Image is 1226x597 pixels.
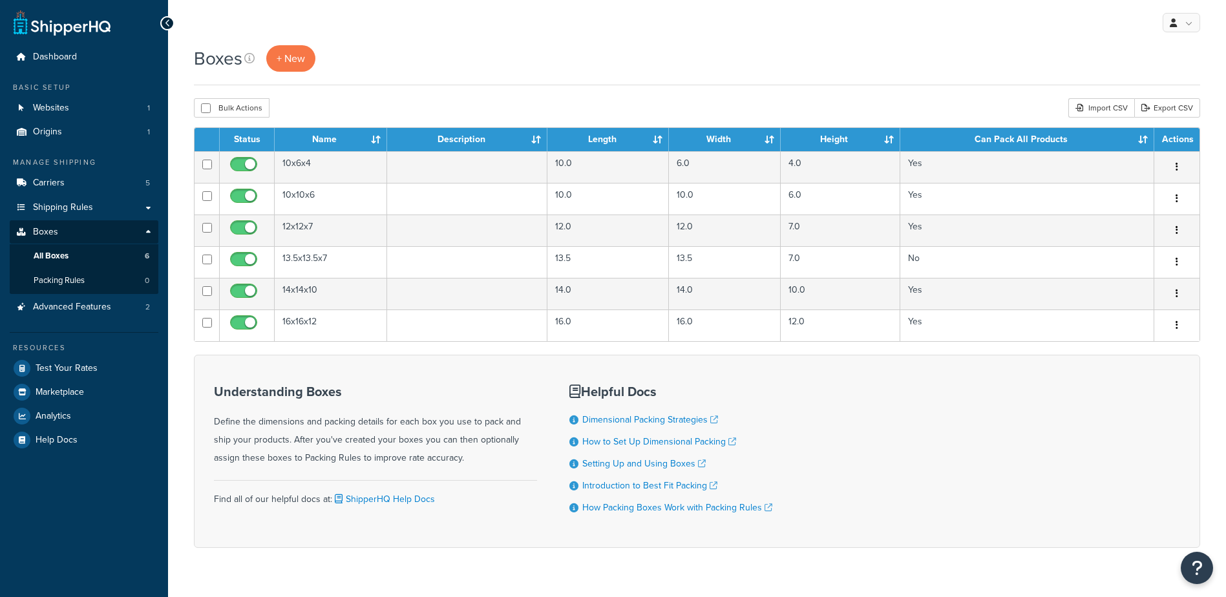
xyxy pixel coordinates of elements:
[33,103,69,114] span: Websites
[1181,552,1213,584] button: Open Resource Center
[10,295,158,319] li: Advanced Features
[10,244,158,268] li: All Boxes
[10,295,158,319] a: Advanced Features 2
[547,151,668,183] td: 10.0
[10,269,158,293] a: Packing Rules 0
[275,278,387,309] td: 14x14x10
[547,309,668,341] td: 16.0
[10,428,158,452] a: Help Docs
[669,151,781,183] td: 6.0
[1068,98,1134,118] div: Import CSV
[669,278,781,309] td: 14.0
[33,227,58,238] span: Boxes
[275,183,387,215] td: 10x10x6
[10,157,158,168] div: Manage Shipping
[582,435,736,448] a: How to Set Up Dimensional Packing
[781,183,900,215] td: 6.0
[781,215,900,246] td: 7.0
[10,196,158,220] a: Shipping Rules
[10,171,158,195] li: Carriers
[332,492,435,506] a: ShipperHQ Help Docs
[275,151,387,183] td: 10x6x4
[220,128,275,151] th: Status
[900,215,1154,246] td: Yes
[214,384,537,399] h3: Understanding Boxes
[33,202,93,213] span: Shipping Rules
[669,215,781,246] td: 12.0
[547,183,668,215] td: 10.0
[582,413,718,426] a: Dimensional Packing Strategies
[10,342,158,353] div: Resources
[147,103,150,114] span: 1
[10,82,158,93] div: Basic Setup
[36,387,84,398] span: Marketplace
[1134,98,1200,118] a: Export CSV
[582,501,772,514] a: How Packing Boxes Work with Packing Rules
[547,246,668,278] td: 13.5
[275,128,387,151] th: Name : activate to sort column ascending
[145,251,149,262] span: 6
[145,302,150,313] span: 2
[900,183,1154,215] td: Yes
[582,479,717,492] a: Introduction to Best Fit Packing
[10,96,158,120] a: Websites 1
[145,275,149,286] span: 0
[275,246,387,278] td: 13.5x13.5x7
[194,46,242,71] h1: Boxes
[900,278,1154,309] td: Yes
[582,457,706,470] a: Setting Up and Using Boxes
[10,171,158,195] a: Carriers 5
[14,10,111,36] a: ShipperHQ Home
[547,128,668,151] th: Length : activate to sort column ascending
[34,251,69,262] span: All Boxes
[669,309,781,341] td: 16.0
[900,128,1154,151] th: Can Pack All Products : activate to sort column ascending
[781,128,900,151] th: Height : activate to sort column ascending
[33,127,62,138] span: Origins
[33,178,65,189] span: Carriers
[781,278,900,309] td: 10.0
[10,220,158,294] li: Boxes
[33,302,111,313] span: Advanced Features
[900,309,1154,341] td: Yes
[669,128,781,151] th: Width : activate to sort column ascending
[781,151,900,183] td: 4.0
[10,269,158,293] li: Packing Rules
[10,120,158,144] a: Origins 1
[669,183,781,215] td: 10.0
[387,128,548,151] th: Description : activate to sort column ascending
[547,278,668,309] td: 14.0
[145,178,150,189] span: 5
[36,411,71,422] span: Analytics
[277,51,305,66] span: + New
[547,215,668,246] td: 12.0
[10,45,158,69] a: Dashboard
[214,384,537,467] div: Define the dimensions and packing details for each box you use to pack and ship your products. Af...
[569,384,772,399] h3: Helpful Docs
[10,220,158,244] a: Boxes
[10,357,158,380] a: Test Your Rates
[781,246,900,278] td: 7.0
[147,127,150,138] span: 1
[36,363,98,374] span: Test Your Rates
[1154,128,1200,151] th: Actions
[781,309,900,341] td: 12.0
[34,275,85,286] span: Packing Rules
[10,120,158,144] li: Origins
[36,435,78,446] span: Help Docs
[10,244,158,268] a: All Boxes 6
[10,381,158,404] a: Marketplace
[266,45,315,72] a: + New
[10,96,158,120] li: Websites
[900,246,1154,278] td: No
[194,98,270,118] button: Bulk Actions
[10,404,158,428] a: Analytics
[275,309,387,341] td: 16x16x12
[275,215,387,246] td: 12x12x7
